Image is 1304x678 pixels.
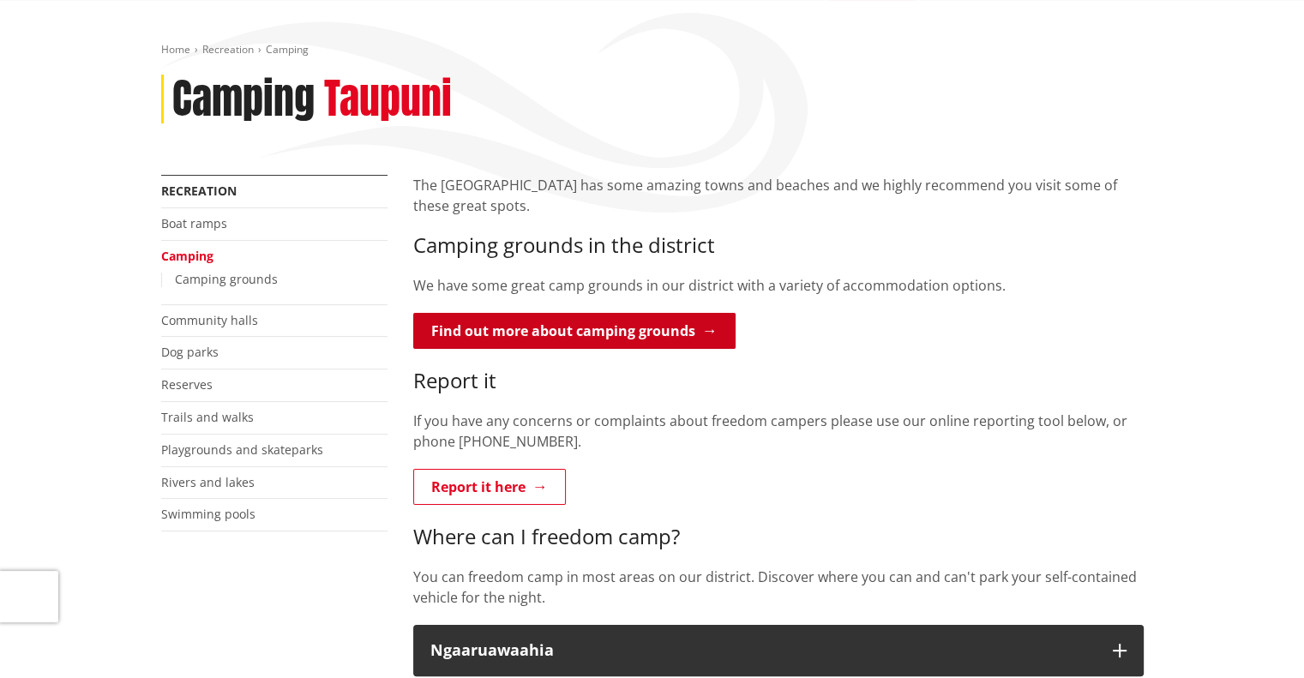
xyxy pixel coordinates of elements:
[161,312,258,328] a: Community halls
[161,183,237,199] a: Recreation
[413,313,736,349] a: Find out more about camping grounds
[161,43,1144,57] nav: breadcrumb
[413,525,1144,549] h3: Where can I freedom camp?
[413,275,1144,296] p: We have some great camp grounds in our district with a variety of accommodation options.
[413,567,1144,608] p: You can freedom camp in most areas on our district. Discover where you can and can't park your se...
[413,175,1144,216] p: The [GEOGRAPHIC_DATA] has some amazing towns and beaches and we highly recommend you visit some o...
[266,42,309,57] span: Camping
[161,248,213,264] a: Camping
[161,215,227,231] a: Boat ramps
[413,233,1144,258] h3: Camping grounds in the district
[413,411,1144,452] p: If you have any concerns or complaints about freedom campers please use our online reporting tool...
[161,376,213,393] a: Reserves
[413,625,1144,676] button: Ngaaruawaahia
[413,369,1144,393] h3: Report it
[175,271,278,287] a: Camping grounds
[202,42,254,57] a: Recreation
[172,75,315,124] h1: Camping
[430,642,1096,659] div: Ngaaruawaahia
[161,474,255,490] a: Rivers and lakes
[161,409,254,425] a: Trails and walks
[413,469,566,505] a: Report it here
[1225,606,1287,668] iframe: Messenger Launcher
[324,75,452,124] h2: Taupuni
[161,441,323,458] a: Playgrounds and skateparks
[161,344,219,360] a: Dog parks
[161,42,190,57] a: Home
[161,506,255,522] a: Swimming pools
